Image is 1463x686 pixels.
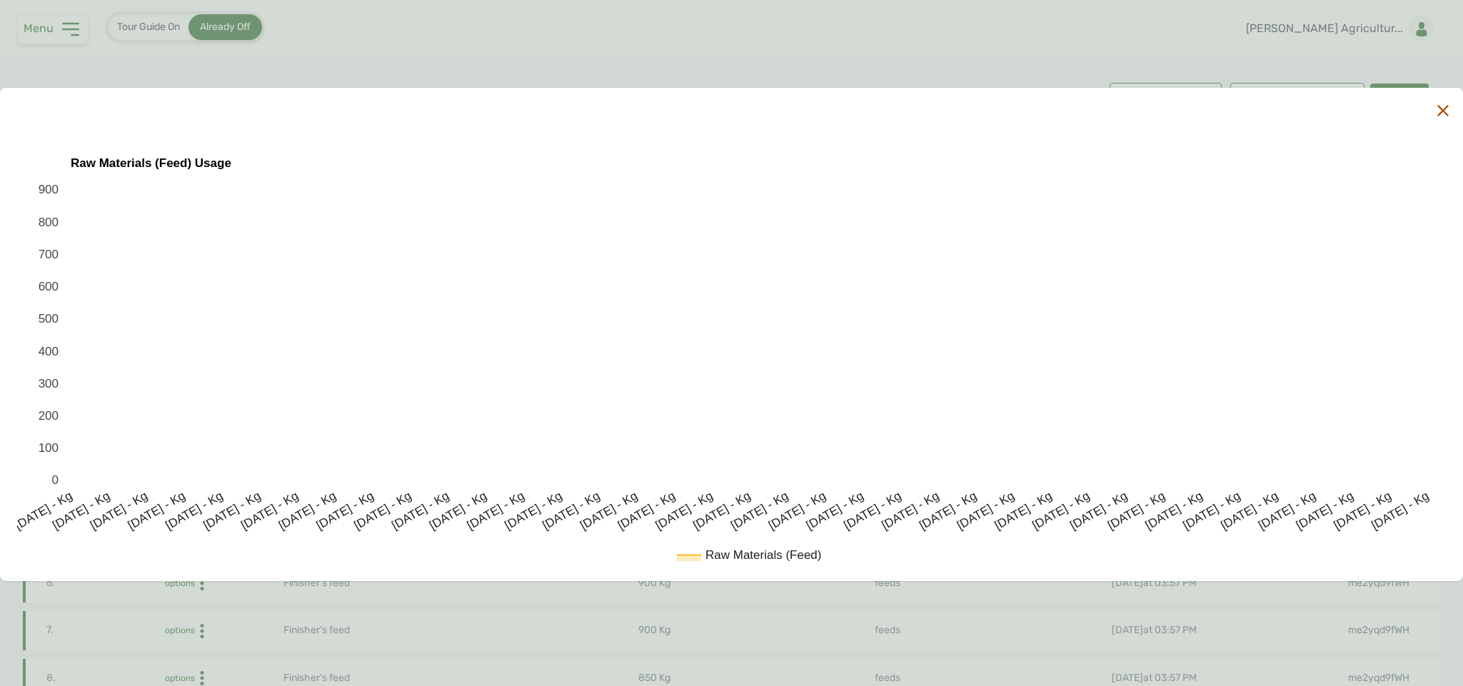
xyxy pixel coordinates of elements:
[201,488,263,532] text: [DATE] - Kg
[578,488,640,532] text: [DATE] - Kg
[879,488,941,532] text: [DATE] - Kg
[13,488,75,532] text: [DATE] - Kg
[39,247,59,261] text: 700
[389,488,451,532] text: [DATE] - Kg
[1369,488,1432,532] text: [DATE] - Kg
[653,488,715,532] text: [DATE] - Kg
[1105,488,1167,532] text: [DATE] - Kg
[691,488,753,532] text: [DATE] - Kg
[917,488,979,532] text: [DATE] - Kg
[164,488,226,532] text: [DATE] - Kg
[1030,488,1092,532] text: [DATE] - Kg
[39,215,59,228] text: 800
[465,488,527,532] text: [DATE] - Kg
[126,488,188,532] text: [DATE] - Kg
[352,488,414,532] text: [DATE] - Kg
[39,312,59,326] text: 500
[705,548,822,562] text: Raw Materials (Feed)
[52,473,59,487] text: 0
[1218,488,1280,532] text: [DATE] - Kg
[615,488,678,532] text: [DATE] - Kg
[17,99,1446,570] svg: A chart.
[50,488,112,532] text: [DATE] - Kg
[842,488,904,532] text: [DATE] - Kg
[804,488,866,532] text: [DATE] - Kg
[39,441,59,455] text: 100
[1332,488,1394,532] text: [DATE] - Kg
[728,488,790,532] text: [DATE] - Kg
[276,488,338,532] text: [DATE] - Kg
[71,156,231,170] text: Raw Materials (Feed) Usage
[88,488,150,532] text: [DATE] - Kg
[503,488,565,532] text: [DATE] - Kg
[427,488,489,532] text: [DATE] - Kg
[39,183,59,196] text: 900
[1143,488,1205,532] text: [DATE] - Kg
[238,488,301,532] text: [DATE] - Kg
[1256,488,1318,532] text: [DATE] - Kg
[955,488,1017,532] text: [DATE] - Kg
[314,488,376,532] text: [DATE] - Kg
[992,488,1055,532] text: [DATE] - Kg
[1294,488,1356,532] text: [DATE] - Kg
[766,488,828,532] text: [DATE] - Kg
[39,280,59,293] text: 600
[39,344,59,358] text: 400
[39,409,59,423] text: 200
[39,376,59,390] text: 300
[1067,488,1130,532] text: [DATE] - Kg
[540,488,602,532] text: [DATE] - Kg
[1181,488,1243,532] text: [DATE] - Kg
